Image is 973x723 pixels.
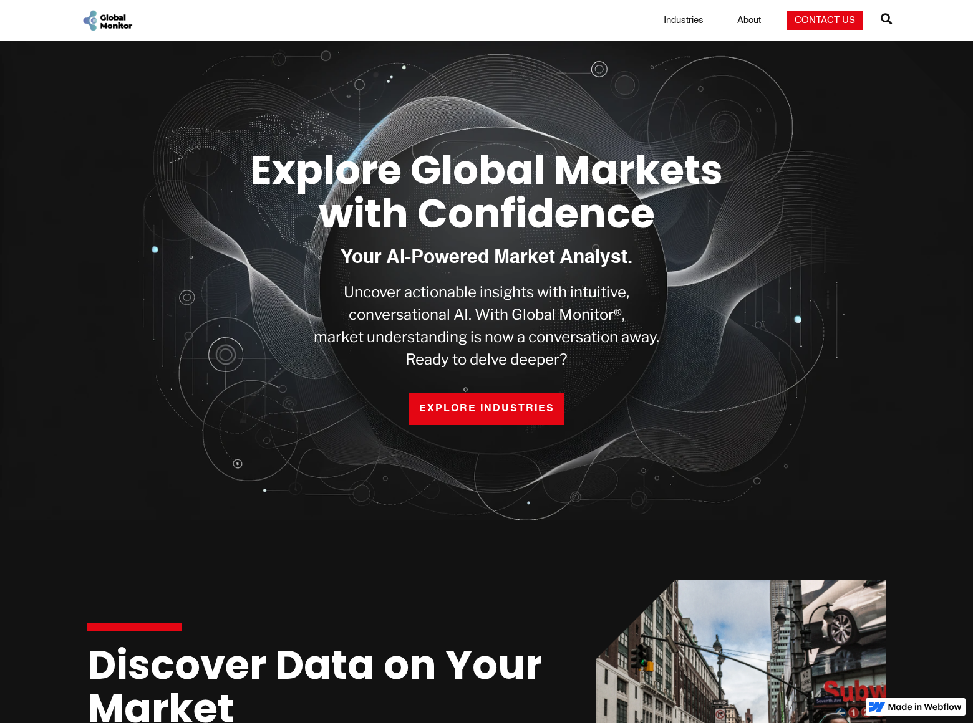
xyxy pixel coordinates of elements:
[656,14,711,27] a: Industries
[881,10,892,27] span: 
[207,148,766,236] h1: Explore Global Markets with Confidence
[314,281,659,371] p: Uncover actionable insights with intuitive, conversational AI. With Global Monitor®, market under...
[409,393,564,425] a: EXPLORE INDUSTRIES
[787,11,863,30] a: Contact Us
[341,248,632,269] h1: Your AI-Powered Market Analyst.
[81,9,133,32] a: home
[881,8,892,33] a: 
[888,703,962,711] img: Made in Webflow
[730,14,768,27] a: About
